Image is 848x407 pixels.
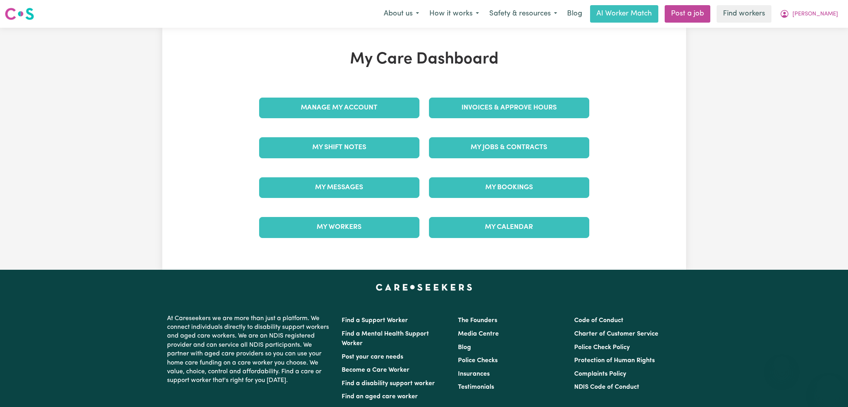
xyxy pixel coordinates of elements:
[254,50,594,69] h1: My Care Dashboard
[458,357,498,364] a: Police Checks
[458,317,497,324] a: The Founders
[429,98,589,118] a: Invoices & Approve Hours
[717,5,771,23] a: Find workers
[590,5,658,23] a: AI Worker Match
[429,217,589,238] a: My Calendar
[342,317,408,324] a: Find a Support Worker
[342,394,418,400] a: Find an aged care worker
[429,137,589,158] a: My Jobs & Contracts
[342,354,403,360] a: Post your care needs
[429,177,589,198] a: My Bookings
[5,5,34,23] a: Careseekers logo
[5,7,34,21] img: Careseekers logo
[574,317,623,324] a: Code of Conduct
[574,344,630,351] a: Police Check Policy
[424,6,484,22] button: How it works
[816,375,842,401] iframe: Button to launch messaging window
[774,356,790,372] iframe: Close message
[259,137,419,158] a: My Shift Notes
[792,10,838,19] span: [PERSON_NAME]
[458,344,471,351] a: Blog
[574,357,655,364] a: Protection of Human Rights
[376,284,472,290] a: Careseekers home page
[775,6,843,22] button: My Account
[342,331,429,347] a: Find a Mental Health Support Worker
[574,384,639,390] a: NDIS Code of Conduct
[259,217,419,238] a: My Workers
[562,5,587,23] a: Blog
[484,6,562,22] button: Safety & resources
[665,5,710,23] a: Post a job
[259,177,419,198] a: My Messages
[574,331,658,337] a: Charter of Customer Service
[458,384,494,390] a: Testimonials
[379,6,424,22] button: About us
[458,331,499,337] a: Media Centre
[259,98,419,118] a: Manage My Account
[342,367,410,373] a: Become a Care Worker
[342,380,435,387] a: Find a disability support worker
[574,371,626,377] a: Complaints Policy
[167,311,332,388] p: At Careseekers we are more than just a platform. We connect individuals directly to disability su...
[458,371,490,377] a: Insurances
